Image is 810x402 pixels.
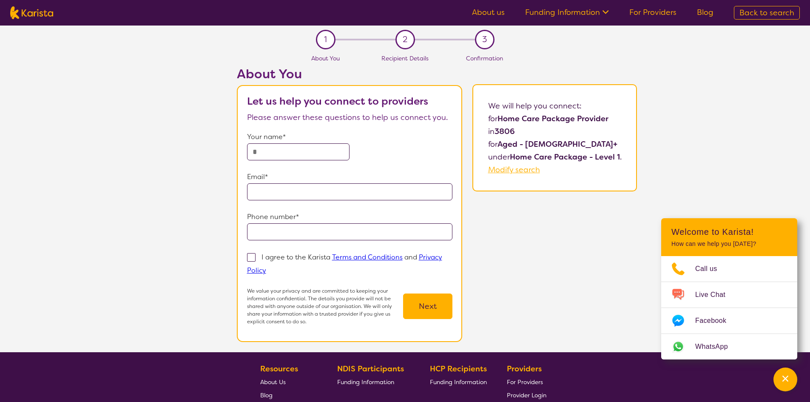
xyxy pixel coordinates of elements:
[10,6,53,19] img: Karista logo
[472,7,505,17] a: About us
[247,131,453,143] p: Your name*
[773,368,797,391] button: Channel Menu
[247,171,453,183] p: Email*
[507,375,546,388] a: For Providers
[247,211,453,223] p: Phone number*
[695,288,736,301] span: Live Chat
[488,125,622,138] p: in
[430,378,487,386] span: Funding Information
[311,54,340,62] span: About You
[739,8,794,18] span: Back to search
[661,256,797,359] ul: Choose channel
[430,364,487,374] b: HCP Recipients
[661,334,797,359] a: Web link opens in a new tab.
[247,253,442,275] p: I agree to the Karista and
[697,7,713,17] a: Blog
[629,7,676,17] a: For Providers
[466,54,503,62] span: Confirmation
[337,364,404,374] b: NDIS Participants
[247,94,428,108] b: Let us help you connect to providers
[488,100,622,112] p: We will help you connect:
[337,375,410,388] a: Funding Information
[510,152,620,162] b: Home Care Package - Level 1
[507,388,546,402] a: Provider Login
[497,114,608,124] b: Home Care Package Provider
[247,287,404,325] p: We value your privacy and are committed to keeping your information confidential. The details you...
[695,262,728,275] span: Call us
[488,138,622,151] p: for
[237,66,462,82] h2: About You
[695,340,738,353] span: WhatsApp
[695,314,736,327] span: Facebook
[247,111,453,124] p: Please answer these questions to help us connect you.
[488,165,540,175] a: Modify search
[488,112,622,125] p: for
[488,151,622,163] p: under .
[403,294,452,319] button: Next
[381,54,429,62] span: Recipient Details
[324,33,327,46] span: 1
[671,227,787,237] h2: Welcome to Karista!
[661,218,797,359] div: Channel Menu
[260,375,317,388] a: About Us
[734,6,800,20] a: Back to search
[260,391,273,399] span: Blog
[497,139,617,149] b: Aged - [DEMOGRAPHIC_DATA]+
[495,126,515,137] b: 3806
[507,391,546,399] span: Provider Login
[332,253,403,262] a: Terms and Conditions
[260,364,298,374] b: Resources
[482,33,487,46] span: 3
[507,378,543,386] span: For Providers
[507,364,542,374] b: Providers
[247,253,442,275] a: Privacy Policy
[337,378,394,386] span: Funding Information
[430,375,487,388] a: Funding Information
[403,33,407,46] span: 2
[525,7,609,17] a: Funding Information
[260,378,286,386] span: About Us
[671,240,787,248] p: How can we help you [DATE]?
[260,388,317,402] a: Blog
